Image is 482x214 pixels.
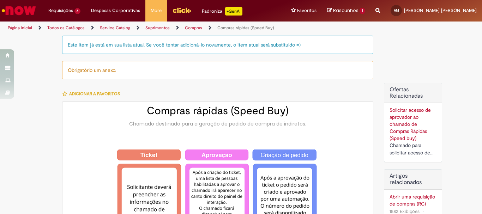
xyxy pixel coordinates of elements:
a: Página inicial [8,25,32,31]
div: Obrigatório um anexo. [62,61,373,79]
span: Requisições [48,7,73,14]
h2: Compras rápidas (Speed Buy) [70,105,366,117]
h2: Ofertas Relacionadas [390,87,436,99]
span: Despesas Corporativas [91,7,140,14]
a: Suprimentos [145,25,170,31]
h3: Artigos relacionados [390,173,436,185]
div: Este item já está em sua lista atual. Se você tentar adicioná-lo novamente, o item atual será sub... [62,36,373,54]
div: Ofertas Relacionadas [384,83,442,162]
a: Abrir uma requisição de compras (RC) [390,193,436,207]
img: ServiceNow [1,4,37,18]
button: Adicionar a Favoritos [62,86,124,101]
a: Compras [185,25,202,31]
a: Solicitar acesso de aprovador ao chamado de Compras Rápidas (Speed buy) [390,107,431,141]
span: [PERSON_NAME] [PERSON_NAME] [404,7,477,13]
a: Service Catalog [100,25,130,31]
div: Chamado para solicitar acesso de aprovador ao ticket de Speed buy [390,142,436,157]
span: 6 [74,8,80,14]
span: 1 [360,8,365,14]
a: Todos os Catálogos [47,25,85,31]
a: Compras rápidas (Speed Buy) [217,25,274,31]
p: +GenAi [225,7,242,16]
span: AM [394,8,399,13]
a: Rascunhos [327,7,365,14]
span: Adicionar a Favoritos [69,91,120,97]
div: Chamado destinado para a geração de pedido de compra de indiretos. [70,120,366,127]
span: Favoritos [297,7,317,14]
div: Padroniza [202,7,242,16]
img: click_logo_yellow_360x200.png [172,5,191,16]
span: More [151,7,162,14]
ul: Trilhas de página [5,22,316,35]
span: Rascunhos [333,7,359,14]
